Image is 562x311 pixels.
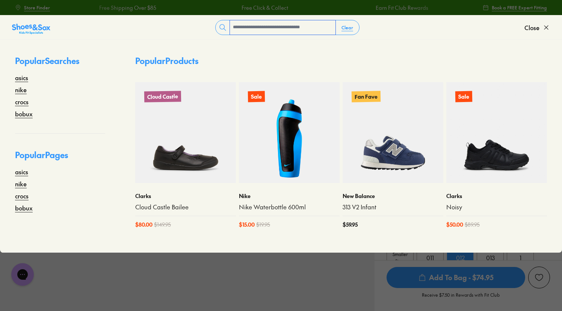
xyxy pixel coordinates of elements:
[239,192,340,200] p: Nike
[486,253,495,262] span: 013
[446,203,547,211] a: Noisy
[98,4,156,12] a: Free Shipping Over $85
[12,21,50,34] a: Shoes &amp; Sox
[144,91,181,102] p: Cloud Castle
[15,85,27,94] a: nike
[352,91,381,102] p: Fan Fave
[387,267,525,288] span: Add To Bag - $74.95
[335,21,359,34] button: Clear
[492,4,547,11] span: Book a FREE Expert Fitting
[422,291,500,305] p: Receive $7.50 in Rewards with Fit Club
[15,97,29,106] a: crocs
[15,73,28,82] a: asics
[483,1,547,14] a: Book a FREE Expert Fitting
[343,221,358,229] span: $ 59.95
[15,55,105,73] p: Popular Searches
[524,23,539,32] span: Close
[387,251,413,264] span: Smaller Sizes
[239,203,340,211] a: Nike Waterbottle 600ml
[375,4,428,12] a: Earn Fit Club Rewards
[15,203,33,212] a: bobux
[387,267,525,288] button: Add To Bag - $74.95
[524,19,550,36] button: Close
[154,221,171,229] span: $ 149.95
[446,221,463,229] span: $ 50.00
[520,253,521,262] span: 1
[426,253,434,262] span: 011
[15,191,29,200] a: crocs
[456,253,465,262] span: 012
[248,91,265,102] p: Sale
[343,192,443,200] p: New Balance
[24,4,50,11] span: Store Finder
[15,109,33,118] a: bobux
[446,192,547,200] p: Clarks
[135,221,153,229] span: $ 80.00
[239,82,340,183] a: Sale
[239,221,255,229] span: $ 15.00
[135,192,236,200] p: Clarks
[15,1,50,14] a: Store Finder
[15,179,27,188] a: nike
[135,55,198,67] p: Popular Products
[15,167,28,176] a: asics
[455,91,472,102] p: Sale
[135,203,236,211] a: Cloud Castle Bailee
[446,82,547,183] a: Sale
[8,261,38,288] iframe: Gorgias live chat messenger
[135,82,236,183] a: Cloud Castle
[343,203,443,211] a: 313 V2 Infant
[241,4,287,12] a: Free Click & Collect
[343,82,443,183] a: Fan Fave
[528,267,550,288] button: Add to Wishlist
[256,221,270,229] span: $ 19.95
[12,23,50,35] img: SNS_Logo_Responsive.svg
[15,149,105,167] p: Popular Pages
[465,221,480,229] span: $ 89.95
